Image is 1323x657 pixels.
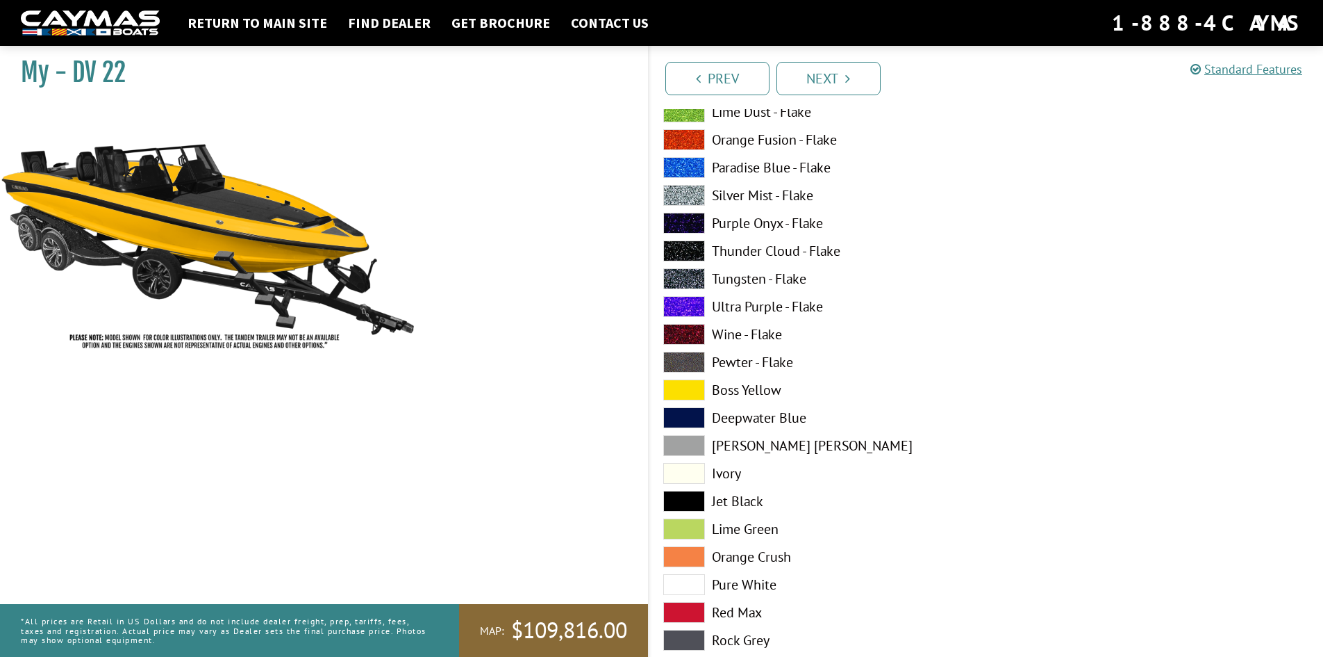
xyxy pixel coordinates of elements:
[480,624,504,638] span: MAP:
[663,129,972,150] label: Orange Fusion - Flake
[663,546,972,567] label: Orange Crush
[511,616,627,645] span: $109,816.00
[663,407,972,428] label: Deepwater Blue
[776,62,881,95] a: Next
[564,14,656,32] a: Contact Us
[663,102,972,122] label: Lime Dust - Flake
[663,463,972,484] label: Ivory
[459,604,648,657] a: MAP:$109,816.00
[663,380,972,400] label: Boss Yellow
[663,435,972,456] label: [PERSON_NAME] [PERSON_NAME]
[21,610,428,651] p: *All prices are Retail in US Dollars and do not include dealer freight, prep, tariffs, fees, taxe...
[1112,8,1302,38] div: 1-888-4CAYMAS
[665,62,769,95] a: Prev
[663,268,972,289] label: Tungsten - Flake
[663,241,972,261] label: Thunder Cloud - Flake
[663,324,972,345] label: Wine - Flake
[1190,61,1302,77] a: Standard Features
[663,630,972,651] label: Rock Grey
[663,574,972,595] label: Pure White
[663,491,972,512] label: Jet Black
[663,185,972,206] label: Silver Mist - Flake
[21,10,160,36] img: white-logo-c9c8dbefe5ff5ceceb0f0178aa75bf4bb51f6bca0971e226c86eb53dfe498488.png
[663,296,972,317] label: Ultra Purple - Flake
[181,14,334,32] a: Return to main site
[663,602,972,623] label: Red Max
[341,14,438,32] a: Find Dealer
[663,352,972,373] label: Pewter - Flake
[663,157,972,178] label: Paradise Blue - Flake
[21,57,613,88] h1: My - DV 22
[663,519,972,540] label: Lime Green
[444,14,557,32] a: Get Brochure
[663,213,972,234] label: Purple Onyx - Flake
